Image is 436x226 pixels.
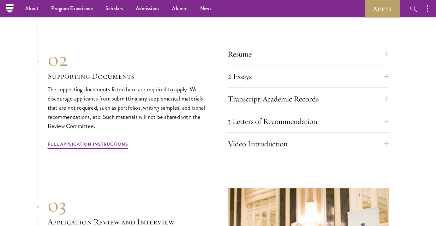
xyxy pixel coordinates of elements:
div: 02 [48,48,209,70]
button: Resume [228,46,389,61]
h3: Supporting Documents [48,70,209,81]
div: 03 [48,193,209,216]
button: 2 Essays [228,69,389,84]
button: Transcript/Academic Records [228,91,389,106]
p: The supporting documents listed here are required to apply. We discourage applicants from submitt... [48,84,209,130]
button: 3 Letters of Recommendation [228,113,389,129]
a: Full Application Instructions [48,140,128,150]
button: Video Introduction [228,136,389,151]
